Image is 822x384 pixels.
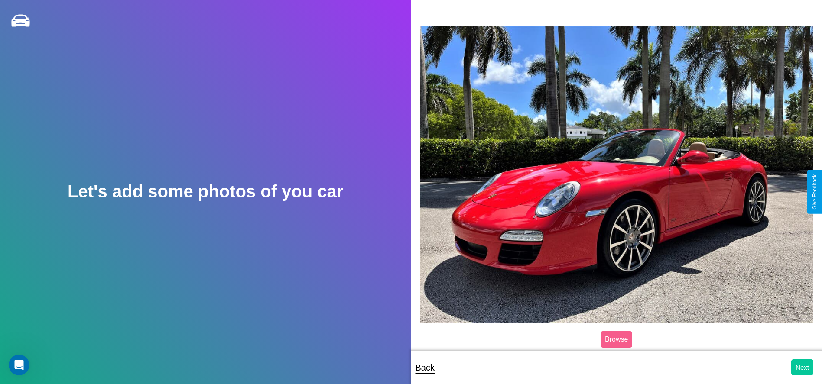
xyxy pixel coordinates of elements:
[68,182,343,201] h2: Let's add some photos of you car
[601,331,632,348] label: Browse
[812,174,818,210] div: Give Feedback
[420,26,814,323] img: posted
[791,359,813,375] button: Next
[416,360,435,375] p: Back
[9,355,29,375] iframe: Intercom live chat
